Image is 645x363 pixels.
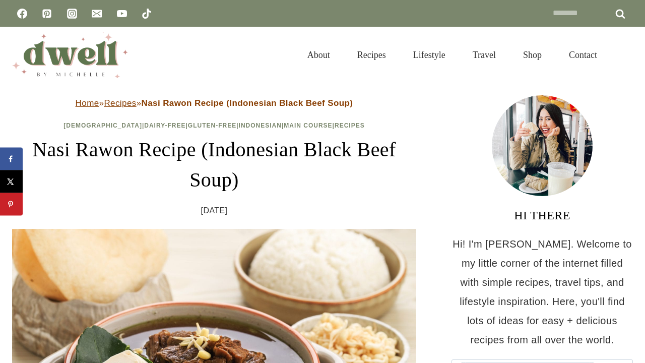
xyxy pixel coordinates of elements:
a: Lifestyle [400,37,459,73]
a: [DEMOGRAPHIC_DATA] [63,122,142,129]
a: Recipes [104,98,136,108]
a: Email [87,4,107,24]
button: View Search Form [616,46,633,64]
a: Contact [555,37,611,73]
span: | | | | | [63,122,364,129]
a: Main Course [284,122,332,129]
a: TikTok [137,4,157,24]
a: Shop [509,37,555,73]
h1: Nasi Rawon Recipe (Indonesian Black Beef Soup) [12,135,416,195]
span: » » [76,98,353,108]
nav: Primary Navigation [294,37,611,73]
a: Pinterest [37,4,57,24]
a: YouTube [112,4,132,24]
a: Facebook [12,4,32,24]
a: About [294,37,344,73]
a: Indonesian [239,122,282,129]
time: [DATE] [201,203,228,218]
a: Recipes [335,122,365,129]
a: Gluten-Free [188,122,236,129]
a: Travel [459,37,509,73]
a: Instagram [62,4,82,24]
h3: HI THERE [451,206,633,224]
a: Recipes [344,37,400,73]
p: Hi! I'm [PERSON_NAME]. Welcome to my little corner of the internet filled with simple recipes, tr... [451,234,633,349]
strong: Nasi Rawon Recipe (Indonesian Black Beef Soup) [142,98,353,108]
img: DWELL by michelle [12,32,128,78]
a: Home [76,98,99,108]
a: Dairy-Free [144,122,185,129]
